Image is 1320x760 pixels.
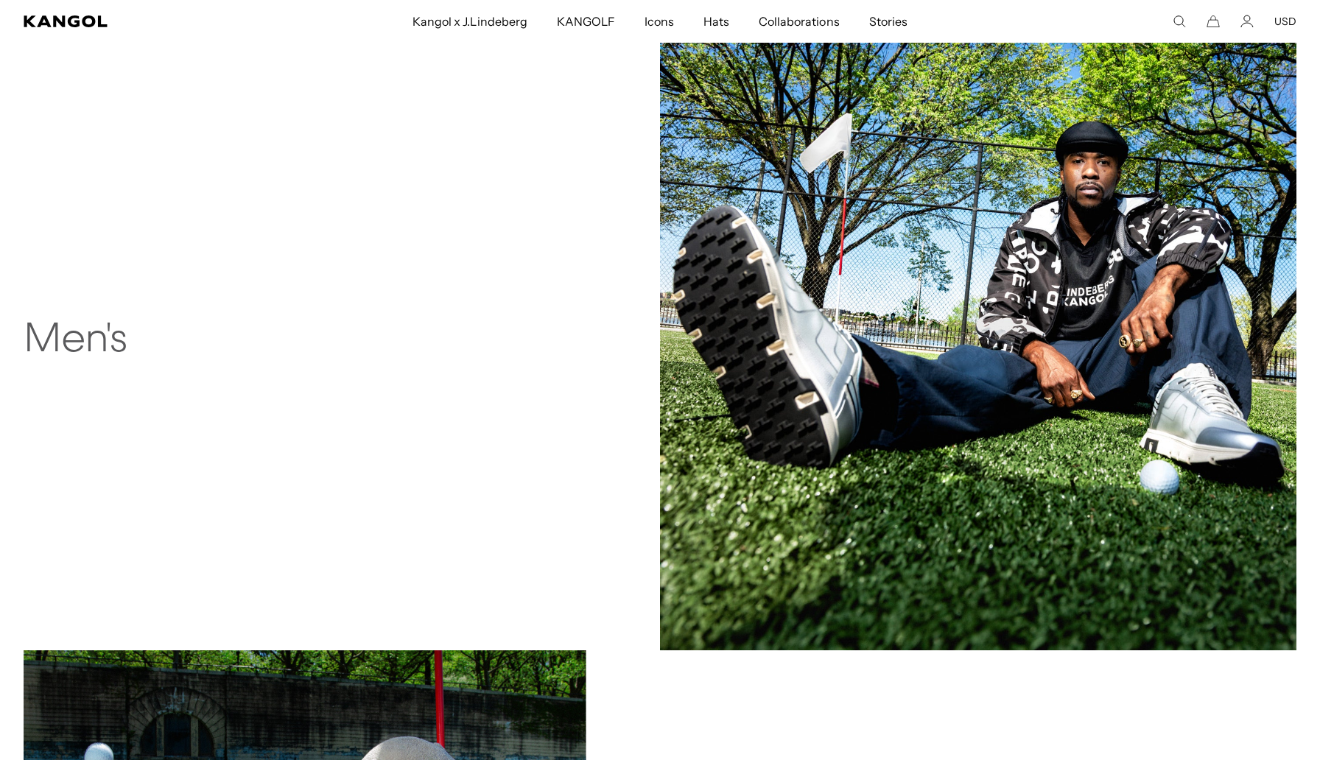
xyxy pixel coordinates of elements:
[1207,15,1220,28] button: Cart
[1240,15,1254,28] a: Account
[1173,15,1186,28] summary: Search here
[24,317,446,365] h2: Men's
[660,14,1296,650] img: Mens_39.jpg
[1274,15,1296,28] button: USD
[24,15,273,27] a: Kangol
